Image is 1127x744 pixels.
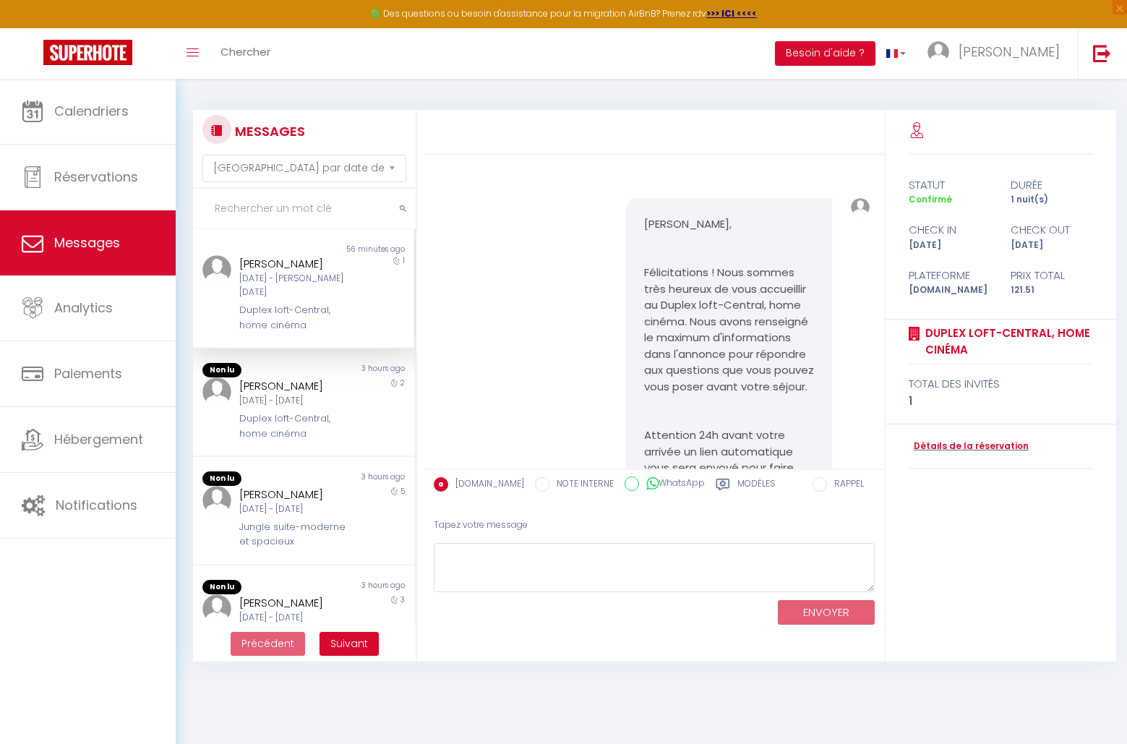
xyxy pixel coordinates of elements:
div: [DATE] - [DATE] [239,503,350,516]
div: 121.51 [1000,283,1102,297]
div: statut [899,176,1001,194]
div: 3 hours ago [304,471,414,486]
span: Non lu [202,363,241,377]
span: Notifications [56,496,137,514]
span: Suivant [330,636,368,651]
img: ... [202,486,231,515]
a: ... [PERSON_NAME] [917,28,1078,79]
span: 3 [400,594,405,605]
a: >>> ICI <<<< [706,7,757,20]
img: ... [202,255,231,284]
a: Chercher [210,28,281,79]
div: total des invités [909,375,1093,393]
img: ... [927,41,949,63]
div: 3 hours ago [304,363,414,377]
span: 1 [403,255,405,266]
span: Précédent [241,636,294,651]
span: Paiements [54,364,122,382]
button: Previous [231,632,305,657]
p: Félicitations ! Nous sommes très heureux de vous accueillir au Duplex loft-Central, home cinéma. ... [644,265,814,395]
div: [PERSON_NAME] [239,377,350,395]
span: 5 [400,486,405,497]
span: Non lu [202,471,241,486]
div: Prix total [1000,267,1102,284]
label: [DOMAIN_NAME] [448,477,524,493]
span: Hébergement [54,430,143,448]
div: [DOMAIN_NAME] [899,283,1001,297]
img: ... [202,377,231,406]
img: logout [1093,44,1111,62]
span: Réservations [54,168,138,186]
div: Duplex loft-Central, home cinéma [239,303,350,333]
button: Besoin d'aide ? [775,41,875,66]
img: Super Booking [43,40,132,65]
h3: MESSAGES [231,115,305,147]
div: check out [1000,221,1102,239]
div: durée [1000,176,1102,194]
div: [PERSON_NAME] [239,594,350,612]
a: Détails de la réservation [909,440,1029,453]
label: WhatsApp [639,476,705,492]
button: ENVOYER [778,600,875,625]
div: [DATE] - [DATE] [239,394,350,408]
div: 56 minutes ago [304,244,414,255]
img: ... [851,198,870,217]
div: 1 [909,393,1093,410]
div: [DATE] - [DATE] [239,611,350,625]
span: [PERSON_NAME] [959,43,1060,61]
div: Plateforme [899,267,1001,284]
p: [PERSON_NAME], [644,216,814,233]
label: RAPPEL [827,477,864,493]
div: Tapez votre message [434,508,875,543]
span: Non lu [202,580,241,594]
label: Modèles [737,477,776,495]
span: Messages [54,234,120,252]
span: Confirmé [909,193,952,205]
button: Next [320,632,379,657]
div: check in [899,221,1001,239]
div: Duplex loft-Central, home cinéma [239,411,350,441]
div: [DATE] - [PERSON_NAME][DATE] [239,272,350,299]
div: [DATE] [1000,239,1102,252]
span: Analytics [54,299,113,317]
div: 1 nuit(s) [1000,193,1102,207]
div: 3 hours ago [304,580,414,594]
p: Attention 24h avant votre arrivée un lien automatique vous sera envoyé pour faire une empreinte b... [644,427,814,557]
span: Calendriers [54,102,129,120]
img: ... [202,594,231,623]
div: Jungle suite-moderne et spacieux [239,520,350,550]
span: Chercher [220,44,270,59]
div: [PERSON_NAME] [239,255,350,273]
label: NOTE INTERNE [549,477,614,493]
input: Rechercher un mot clé [193,189,416,229]
a: Duplex loft-Central, home cinéma [920,325,1093,359]
div: [DATE] [899,239,1001,252]
span: 2 [400,377,405,388]
div: [PERSON_NAME] [239,486,350,503]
